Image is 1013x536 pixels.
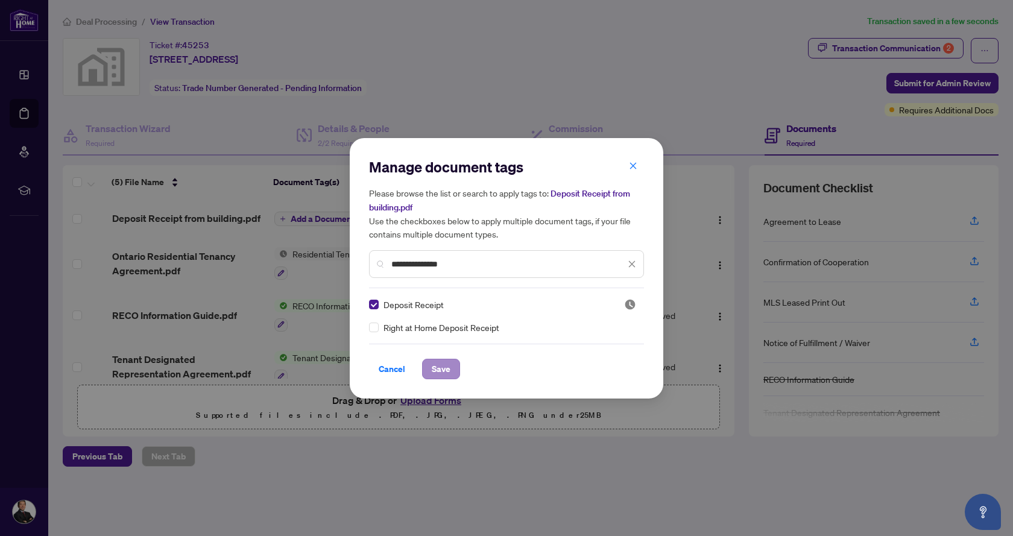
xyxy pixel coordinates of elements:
[624,298,636,311] img: status
[432,359,450,379] span: Save
[369,359,415,379] button: Cancel
[369,157,644,177] h2: Manage document tags
[383,321,499,334] span: Right at Home Deposit Receipt
[624,298,636,311] span: Pending Review
[422,359,460,379] button: Save
[965,494,1001,530] button: Open asap
[383,298,444,311] span: Deposit Receipt
[628,260,636,268] span: close
[369,188,630,213] span: Deposit Receipt from building.pdf
[379,359,405,379] span: Cancel
[369,186,644,241] h5: Please browse the list or search to apply tags to: Use the checkboxes below to apply multiple doc...
[629,162,637,170] span: close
